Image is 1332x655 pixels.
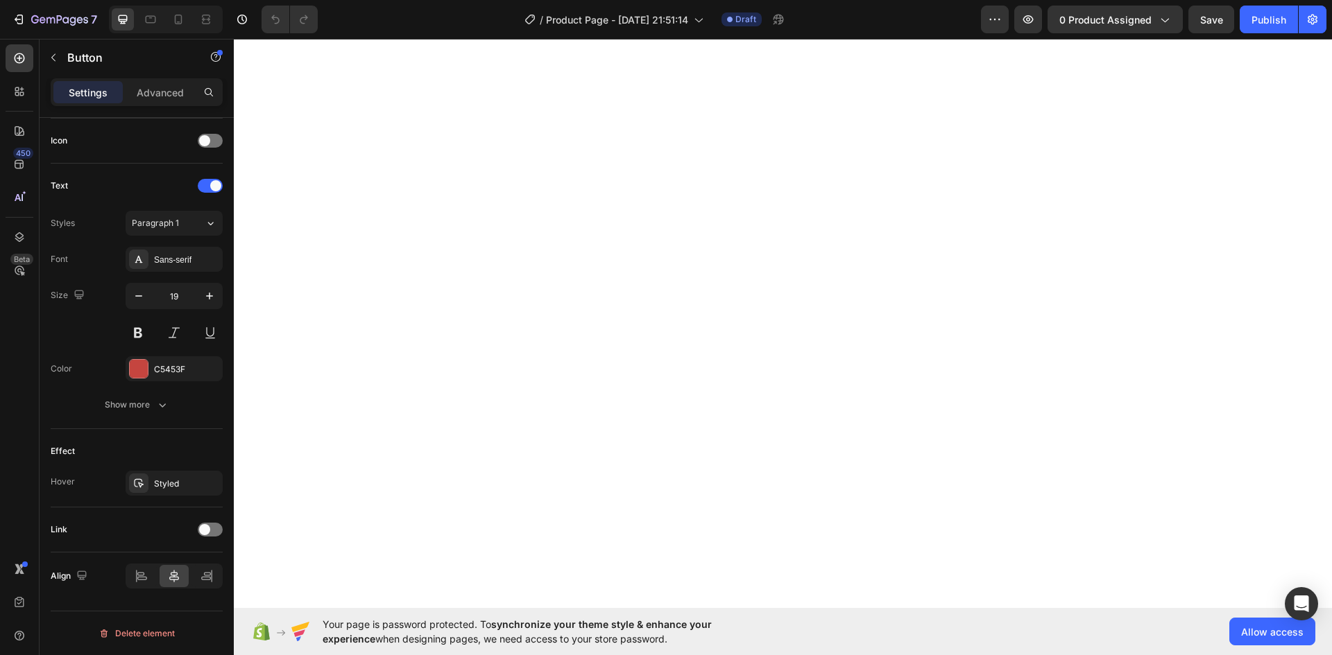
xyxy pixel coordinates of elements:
button: Save [1188,6,1234,33]
iframe: Design area [234,39,1332,608]
p: Advanced [137,85,184,100]
button: Publish [1240,6,1298,33]
button: 0 product assigned [1048,6,1183,33]
div: Undo/Redo [262,6,318,33]
div: 450 [13,148,33,159]
button: Delete element [51,622,223,645]
p: 7 [91,11,97,28]
div: Color [51,363,72,375]
button: 7 [6,6,103,33]
span: 0 product assigned [1059,12,1152,27]
span: Save [1200,14,1223,26]
div: Size [51,286,87,305]
span: Product Page - [DATE] 21:51:14 [546,12,688,27]
span: / [540,12,543,27]
div: C5453F [154,363,219,376]
div: Text [51,180,68,192]
div: Publish [1252,12,1286,27]
div: Icon [51,134,67,147]
span: Allow access [1241,625,1304,639]
button: Show more [51,392,223,417]
p: Button [67,49,185,66]
span: Draft [735,13,756,26]
div: Styled [154,478,219,490]
span: Your page is password protected. To when designing pages, we need access to your store password. [323,617,766,646]
span: synchronize your theme style & enhance your experience [323,618,712,645]
div: Open Intercom Messenger [1285,587,1318,620]
div: Show more [105,398,169,412]
div: Effect [51,445,75,457]
div: Link [51,523,67,536]
div: Beta [10,254,33,265]
div: Sans-serif [154,254,219,266]
div: Hover [51,475,75,488]
div: Align [51,567,90,586]
div: Font [51,253,68,265]
div: Styles [51,217,75,229]
p: Settings [69,85,108,100]
div: Delete element [99,625,175,642]
span: Paragraph 1 [132,217,179,229]
button: Allow access [1229,618,1315,645]
button: Paragraph 1 [126,211,223,236]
